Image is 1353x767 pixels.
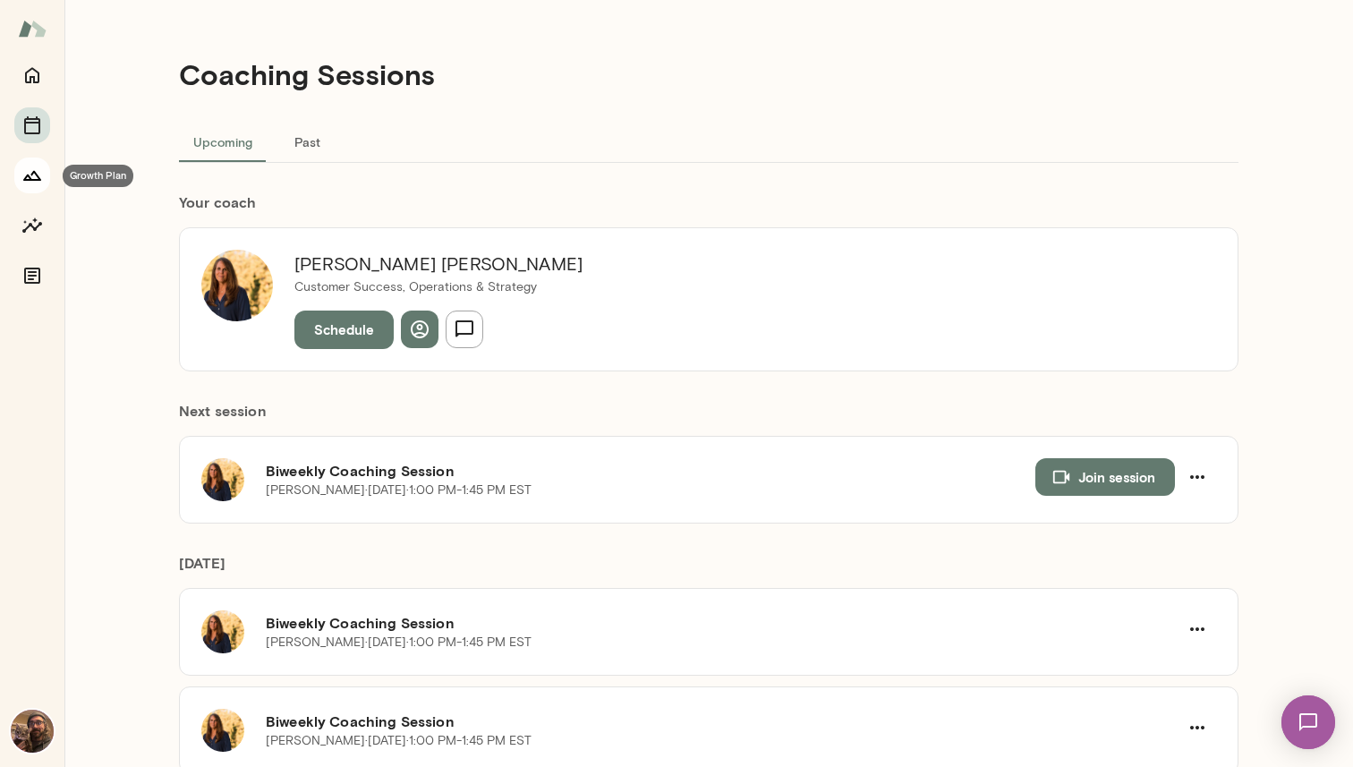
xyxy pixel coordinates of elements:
img: Mento [18,12,47,46]
button: Past [267,120,347,163]
button: Upcoming [179,120,267,163]
h6: [PERSON_NAME] [PERSON_NAME] [294,250,583,278]
img: Brian Francati [11,710,54,753]
h4: Coaching Sessions [179,57,435,91]
h6: [DATE] [179,552,1238,588]
button: Home [14,57,50,93]
h6: Biweekly Coaching Session [266,460,1035,482]
button: Documents [14,258,50,294]
img: Sheri DeMario [201,250,273,321]
button: Growth Plan [14,158,50,193]
h6: Next session [179,400,1238,436]
p: [PERSON_NAME] · [DATE] · 1:00 PM-1:45 PM EST [266,732,532,750]
p: [PERSON_NAME] · [DATE] · 1:00 PM-1:45 PM EST [266,482,532,499]
h6: Biweekly Coaching Session [266,711,1179,732]
p: [PERSON_NAME] · [DATE] · 1:00 PM-1:45 PM EST [266,634,532,652]
button: Schedule [294,311,394,348]
div: Growth Plan [63,165,133,187]
button: Sessions [14,107,50,143]
button: View profile [401,311,438,348]
button: Join session [1035,458,1175,496]
h6: Biweekly Coaching Session [266,612,1179,634]
div: basic tabs example [179,120,1238,163]
button: Insights [14,208,50,243]
p: Customer Success, Operations & Strategy [294,278,583,296]
button: Send message [446,311,483,348]
h6: Your coach [179,192,1238,213]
